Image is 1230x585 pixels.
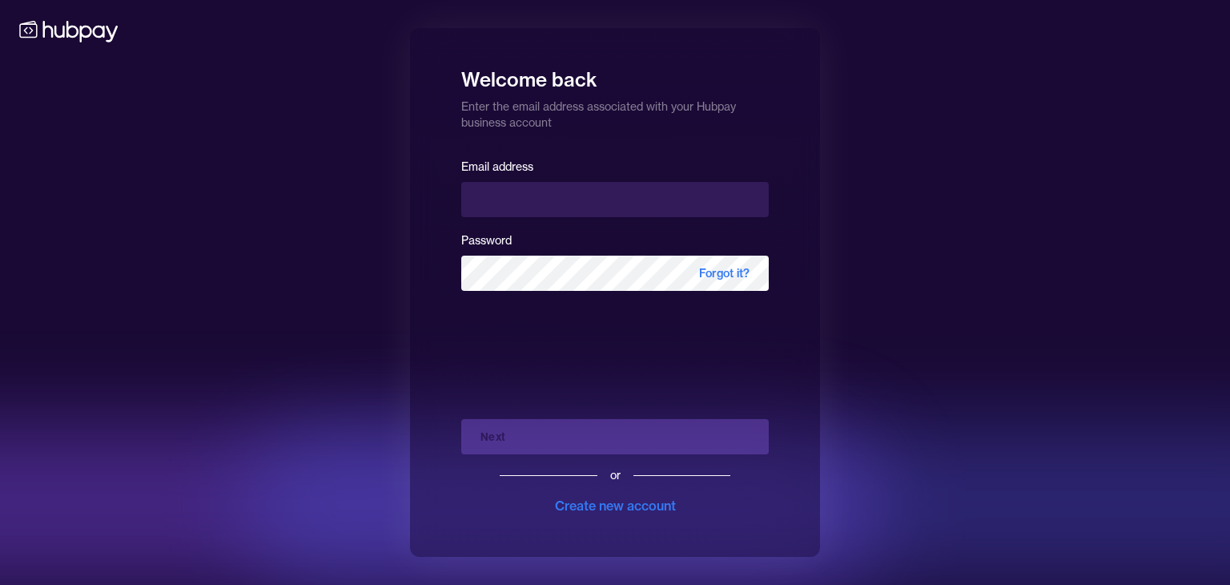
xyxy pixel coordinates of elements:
label: Password [461,233,512,248]
div: or [610,467,621,483]
div: Create new account [555,496,676,515]
span: Forgot it? [680,256,769,291]
p: Enter the email address associated with your Hubpay business account [461,92,769,131]
label: Email address [461,159,533,174]
h1: Welcome back [461,57,769,92]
